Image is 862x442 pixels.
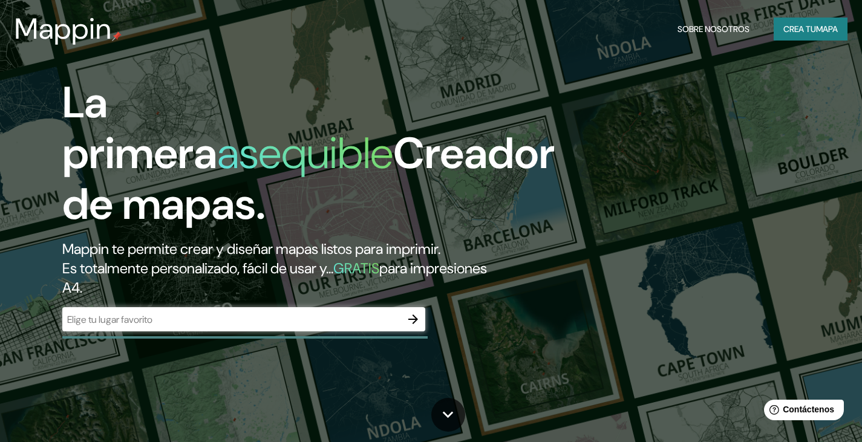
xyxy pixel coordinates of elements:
input: Elige tu lugar favorito [62,313,401,327]
font: Es totalmente personalizado, fácil de usar y... [62,259,333,278]
font: mapa [816,24,838,34]
button: Crea tumapa [774,18,847,41]
img: pin de mapeo [112,31,122,41]
font: La primera [62,74,217,181]
font: Sobre nosotros [678,24,749,34]
font: Mappin [15,10,112,48]
font: asequible [217,125,393,181]
font: Creador de mapas. [62,125,555,232]
font: Mappin te permite crear y diseñar mapas listos para imprimir. [62,239,440,258]
iframe: Lanzador de widgets de ayuda [754,395,849,429]
font: Crea tu [783,24,816,34]
font: para impresiones A4. [62,259,487,297]
font: GRATIS [333,259,379,278]
button: Sobre nosotros [673,18,754,41]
